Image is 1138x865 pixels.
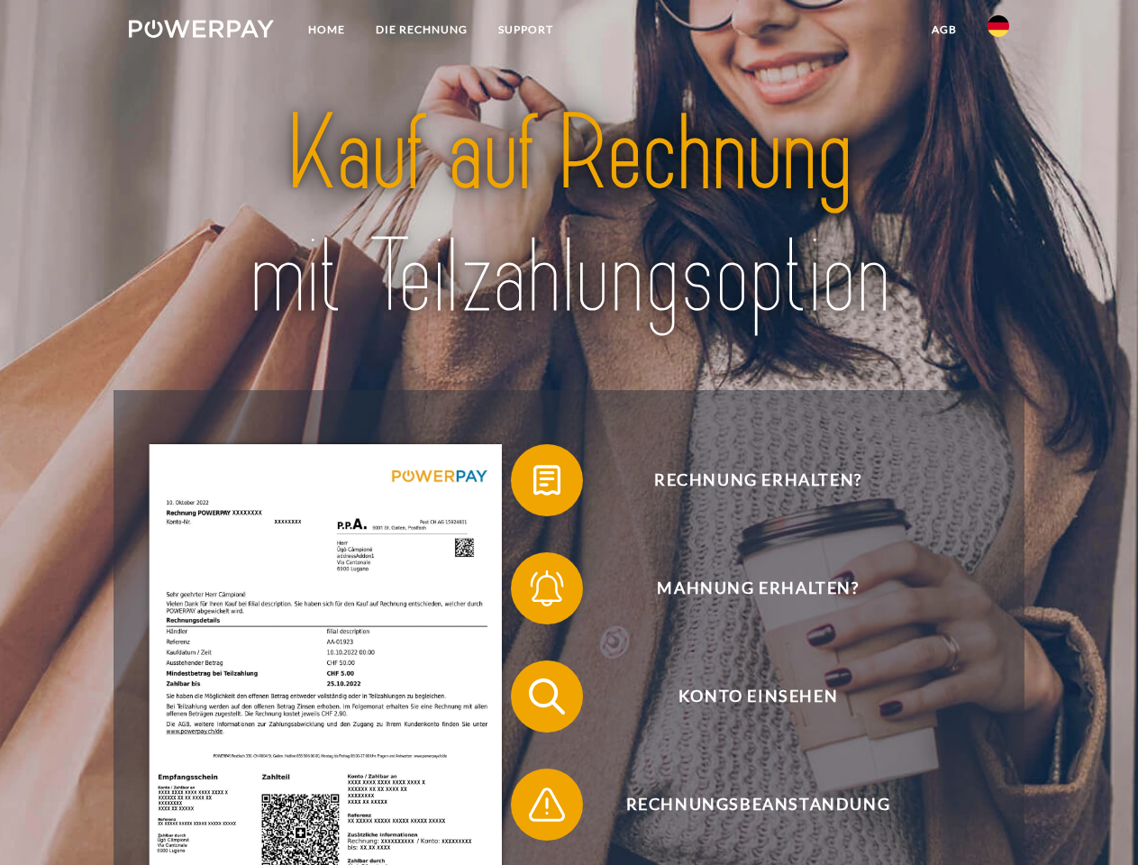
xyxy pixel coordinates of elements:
button: Konto einsehen [511,660,979,733]
img: qb_warning.svg [524,782,569,827]
button: Rechnung erhalten? [511,444,979,516]
span: Mahnung erhalten? [537,552,979,624]
a: agb [916,14,972,46]
a: SUPPORT [483,14,569,46]
img: logo-powerpay-white.svg [129,20,274,38]
a: Home [293,14,360,46]
button: Mahnung erhalten? [511,552,979,624]
img: qb_search.svg [524,674,569,719]
img: title-powerpay_de.svg [172,86,966,345]
img: qb_bell.svg [524,566,569,611]
span: Rechnung erhalten? [537,444,979,516]
img: de [988,15,1009,37]
img: qb_bill.svg [524,458,569,503]
span: Konto einsehen [537,660,979,733]
span: Rechnungsbeanstandung [537,769,979,841]
button: Rechnungsbeanstandung [511,769,979,841]
a: DIE RECHNUNG [360,14,483,46]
